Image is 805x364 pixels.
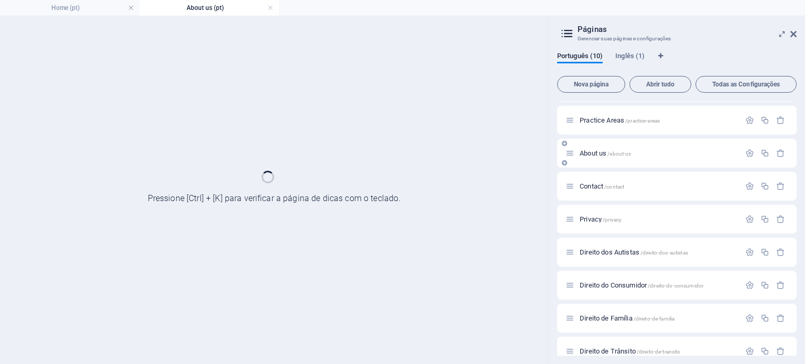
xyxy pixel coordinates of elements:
[580,116,660,124] span: Clique para abrir a página
[603,217,622,223] span: /privacy
[745,116,754,125] div: Configurações
[745,182,754,191] div: Configurações
[580,347,680,355] span: Clique para abrir a página
[776,347,785,356] div: Remover
[578,25,797,34] h2: Páginas
[576,282,740,289] div: Direito do Consumidor/direito-do-consumidor
[776,149,785,158] div: Remover
[760,347,769,356] div: Duplicar
[745,149,754,158] div: Configurações
[580,248,688,256] span: Clique para abrir a página
[776,116,785,125] div: Remover
[745,314,754,323] div: Configurações
[576,249,740,256] div: Direito dos Autistas/direito-dos-autistas
[637,349,681,355] span: /direito-de-transito
[760,248,769,257] div: Duplicar
[634,316,675,322] span: /direito-de-familia
[580,215,622,223] span: Clique para abrir a página
[760,215,769,224] div: Duplicar
[576,348,740,355] div: Direito de Trânsito/direito-de-transito
[745,347,754,356] div: Configurações
[700,81,792,87] span: Todas as Configurações
[139,2,279,14] h4: About us (pt)
[607,151,631,157] span: /about-us
[578,34,776,43] h3: Gerenciar suas páginas e configurações
[760,281,769,290] div: Duplicar
[760,116,769,125] div: Duplicar
[760,149,769,158] div: Duplicar
[776,215,785,224] div: Remover
[576,315,740,322] div: Direito de Família/direito-de-familia
[745,215,754,224] div: Configurações
[629,76,691,93] button: Abrir tudo
[776,281,785,290] div: Remover
[634,81,687,87] span: Abrir tudo
[640,250,688,256] span: /direito-dos-autistas
[580,314,675,322] span: Clique para abrir a página
[776,248,785,257] div: Remover
[580,149,631,157] span: About us
[580,281,703,289] span: Clique para abrir a página
[760,314,769,323] div: Duplicar
[745,281,754,290] div: Configurações
[745,248,754,257] div: Configurações
[557,76,625,93] button: Nova página
[562,81,621,87] span: Nova página
[576,216,740,223] div: Privacy/privacy
[576,150,740,157] div: About us/about-us
[576,183,740,190] div: Contact/contact
[580,182,624,190] span: Clique para abrir a página
[695,76,797,93] button: Todas as Configurações
[615,50,645,64] span: Inglês (1)
[760,182,769,191] div: Duplicar
[604,184,624,190] span: /contact
[557,52,797,72] div: Guia de Idiomas
[776,182,785,191] div: Remover
[557,50,603,64] span: Português (10)
[776,314,785,323] div: Remover
[648,283,703,289] span: /direito-do-consumidor
[625,118,660,124] span: /practice-areas
[576,117,740,124] div: Practice Areas/practice-areas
